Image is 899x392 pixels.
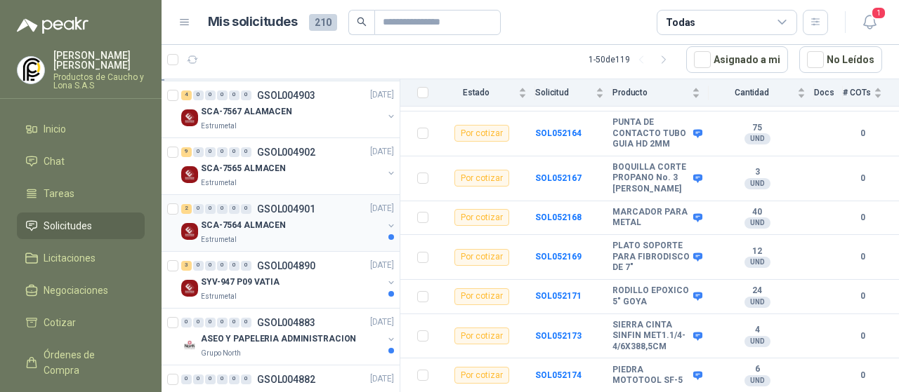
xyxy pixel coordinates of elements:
[744,257,770,268] div: UND
[744,178,770,189] div: UND
[181,201,397,245] a: 2 0 0 0 0 0 GSOL004901[DATE] Company LogoSCA-7564 ALMACENEstrumetal
[201,332,356,346] p: ASEO Y PAPELERIA ADMINISTRACION
[744,336,770,347] div: UND
[229,318,239,327] div: 0
[201,219,286,232] p: SCA-7564 ALMACEN
[217,204,228,214] div: 0
[454,170,509,187] div: Por cotizar
[208,12,298,32] h1: Mis solicitudes
[241,261,251,271] div: 0
[193,261,204,271] div: 0
[535,79,612,107] th: Solicitud
[666,15,695,30] div: Todas
[709,285,806,297] b: 24
[535,252,582,262] a: SOL052169
[44,154,65,169] span: Chat
[709,364,806,375] b: 6
[17,277,145,304] a: Negociaciones
[843,211,882,224] b: 0
[229,147,239,157] div: 0
[217,90,228,100] div: 0
[843,127,882,140] b: 0
[217,261,228,271] div: 0
[53,50,145,70] p: [PERSON_NAME] [PERSON_NAME]
[241,90,251,100] div: 0
[257,261,315,271] p: GSOL004890
[612,117,690,150] b: PUNTA DE CONTACTO TUBO GUIA HD 2MM
[709,79,814,107] th: Cantidad
[44,186,74,201] span: Tareas
[181,204,192,214] div: 2
[535,88,593,97] span: Solicitud
[193,147,204,157] div: 0
[709,88,794,97] span: Cantidad
[241,318,251,327] div: 0
[181,374,192,384] div: 0
[17,245,145,271] a: Licitaciones
[241,374,251,384] div: 0
[17,212,145,239] a: Solicitudes
[357,17,367,27] span: search
[53,73,145,90] p: Productos de Caucho y Lona S.A.S
[229,204,239,214] div: 0
[217,147,228,157] div: 0
[437,79,535,107] th: Estado
[370,372,394,386] p: [DATE]
[535,370,582,380] a: SOL052174
[535,212,582,222] a: SOL052168
[370,145,394,158] p: [DATE]
[709,246,806,257] b: 12
[193,90,204,100] div: 0
[217,318,228,327] div: 0
[612,285,690,307] b: RODILLO EPOXICO 5" GOYA
[257,204,315,214] p: GSOL004901
[454,125,509,142] div: Por cotizar
[744,133,770,144] div: UND
[181,337,198,353] img: Company Logo
[201,121,237,132] p: Estrumetal
[709,123,806,134] b: 75
[181,280,198,297] img: Company Logo
[454,367,509,384] div: Por cotizar
[17,116,145,142] a: Inicio
[193,318,204,327] div: 0
[44,347,131,378] span: Órdenes de Compra
[205,204,216,214] div: 0
[612,365,690,386] b: PIEDRA MOTOTOOL SF-5
[612,88,689,97] span: Producto
[535,331,582,341] a: SOL052173
[18,57,44,83] img: Company Logo
[44,121,66,137] span: Inicio
[201,291,237,302] p: Estrumetal
[744,375,770,386] div: UND
[44,283,108,298] span: Negociaciones
[181,147,192,157] div: 9
[535,128,582,138] a: SOL052164
[454,288,509,305] div: Por cotizar
[44,315,76,330] span: Cotizar
[257,90,315,100] p: GSOL004903
[205,261,216,271] div: 0
[181,144,397,189] a: 9 0 0 0 0 0 GSOL004902[DATE] Company LogoSCA-7565 ALMACENEstrumetal
[205,318,216,327] div: 0
[257,147,315,157] p: GSOL004902
[612,162,690,195] b: BOQUILLA CORTE PROPANO No. 3 [PERSON_NAME]
[535,173,582,183] a: SOL052167
[843,172,882,185] b: 0
[535,291,582,301] a: SOL052171
[181,223,198,240] img: Company Logo
[612,320,690,353] b: SIERRA CINTA SINFIN MET1.1/4-4/6X388,5CM
[370,316,394,329] p: [DATE]
[686,46,788,73] button: Asignado a mi
[229,374,239,384] div: 0
[843,88,871,97] span: # COTs
[370,259,394,272] p: [DATE]
[857,10,882,35] button: 1
[181,109,198,126] img: Company Logo
[709,207,806,218] b: 40
[217,374,228,384] div: 0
